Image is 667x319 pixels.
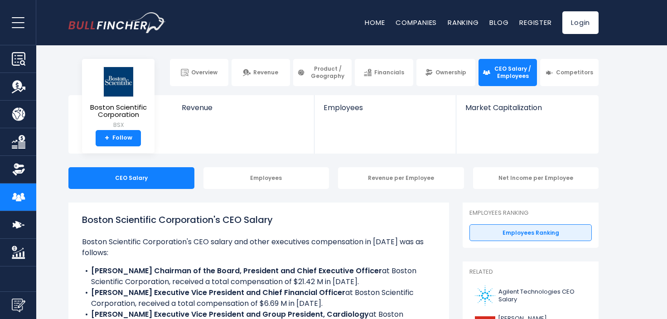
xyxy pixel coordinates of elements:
a: Revenue [173,95,314,127]
span: Competitors [556,69,593,76]
h1: Boston Scientific Corporation's CEO Salary [82,213,435,227]
span: Financials [374,69,404,76]
a: Go to homepage [68,12,166,33]
a: Revenue [232,59,290,86]
img: A logo [475,285,496,306]
a: Employees Ranking [469,224,592,242]
a: Market Capitalization [456,95,598,127]
b: [PERSON_NAME] Executive Vice President and Chief Financial Officer [91,287,345,298]
li: at Boston Scientific Corporation, received a total compensation of $21.42 M in [DATE]. [82,266,435,287]
b: [PERSON_NAME] Chairman of the Board, President and Chief Executive Officer [91,266,382,276]
a: Ranking [448,18,478,27]
a: Blog [489,18,508,27]
span: Boston Scientific Corporation [89,104,147,119]
a: Agilent Technologies CEO Salary [469,283,592,308]
img: bullfincher logo [68,12,166,33]
div: Employees [203,167,329,189]
a: Financials [355,59,413,86]
p: Employees Ranking [469,209,592,217]
a: CEO Salary / Employees [478,59,537,86]
div: Net Income per Employee [473,167,599,189]
span: Ownership [435,69,466,76]
a: Competitors [540,59,599,86]
span: Agilent Technologies CEO Salary [498,288,586,304]
a: Home [365,18,385,27]
a: Overview [170,59,228,86]
span: CEO Salary / Employees [493,65,533,79]
a: +Follow [96,130,141,146]
a: Register [519,18,551,27]
p: Related [469,268,592,276]
a: Employees [314,95,455,127]
a: Boston Scientific Corporation BSX [89,66,148,130]
span: Overview [191,69,217,76]
span: Revenue [253,69,278,76]
span: Market Capitalization [465,103,589,112]
div: CEO Salary [68,167,194,189]
div: Revenue per Employee [338,167,464,189]
span: Product / Geography [308,65,348,79]
a: Login [562,11,599,34]
span: Revenue [182,103,305,112]
li: at Boston Scientific Corporation, received a total compensation of $6.69 M in [DATE]. [82,287,435,309]
a: Companies [396,18,437,27]
p: Boston Scientific Corporation's CEO salary and other executives compensation in [DATE] was as fol... [82,237,435,258]
a: Product / Geography [293,59,352,86]
a: Ownership [416,59,475,86]
span: Employees [324,103,446,112]
strong: + [105,134,109,142]
img: Ownership [12,163,25,176]
small: BSX [89,121,147,129]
